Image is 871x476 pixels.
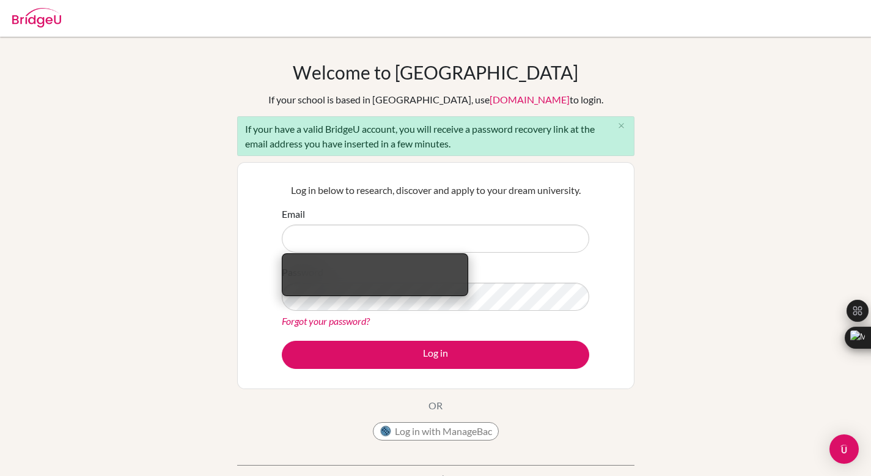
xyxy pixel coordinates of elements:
p: OR [428,398,443,413]
a: Forgot your password? [282,315,370,327]
div: If your school is based in [GEOGRAPHIC_DATA], use to login. [268,92,603,107]
button: Log in [282,341,589,369]
div: If your have a valid BridgeU account, you will receive a password recovery link at the email addr... [237,116,634,156]
label: Email [282,207,305,221]
p: Log in below to research, discover and apply to your dream university. [282,183,589,198]
button: Log in with ManageBac [373,422,499,441]
h1: Welcome to [GEOGRAPHIC_DATA] [293,61,578,83]
i: close [617,121,626,130]
img: Bridge-U [12,8,61,28]
a: [DOMAIN_NAME] [490,94,570,105]
div: Open Intercom Messenger [829,434,859,464]
button: Close [609,117,634,135]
